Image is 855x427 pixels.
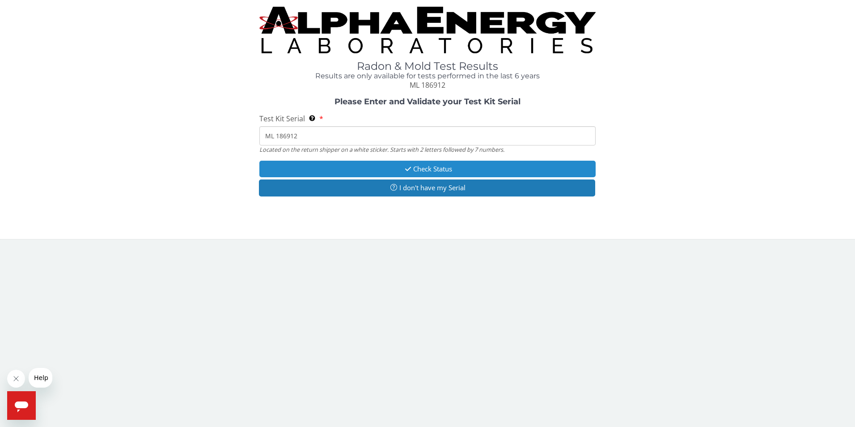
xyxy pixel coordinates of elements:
[259,179,596,196] button: I don't have my Serial
[259,60,596,72] h1: Radon & Mold Test Results
[259,7,596,53] img: TightCrop.jpg
[259,161,596,177] button: Check Status
[7,391,36,420] iframe: Button to launch messaging window
[259,145,596,154] div: Located on the return shipper on a white sticker. Starts with 2 letters followed by 7 numbers.
[29,368,52,388] iframe: Message from company
[7,370,25,388] iframe: Close message
[410,80,445,90] span: ML 186912
[259,114,305,124] span: Test Kit Serial
[259,72,596,80] h4: Results are only available for tests performed in the last 6 years
[334,97,521,107] strong: Please Enter and Validate your Test Kit Serial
